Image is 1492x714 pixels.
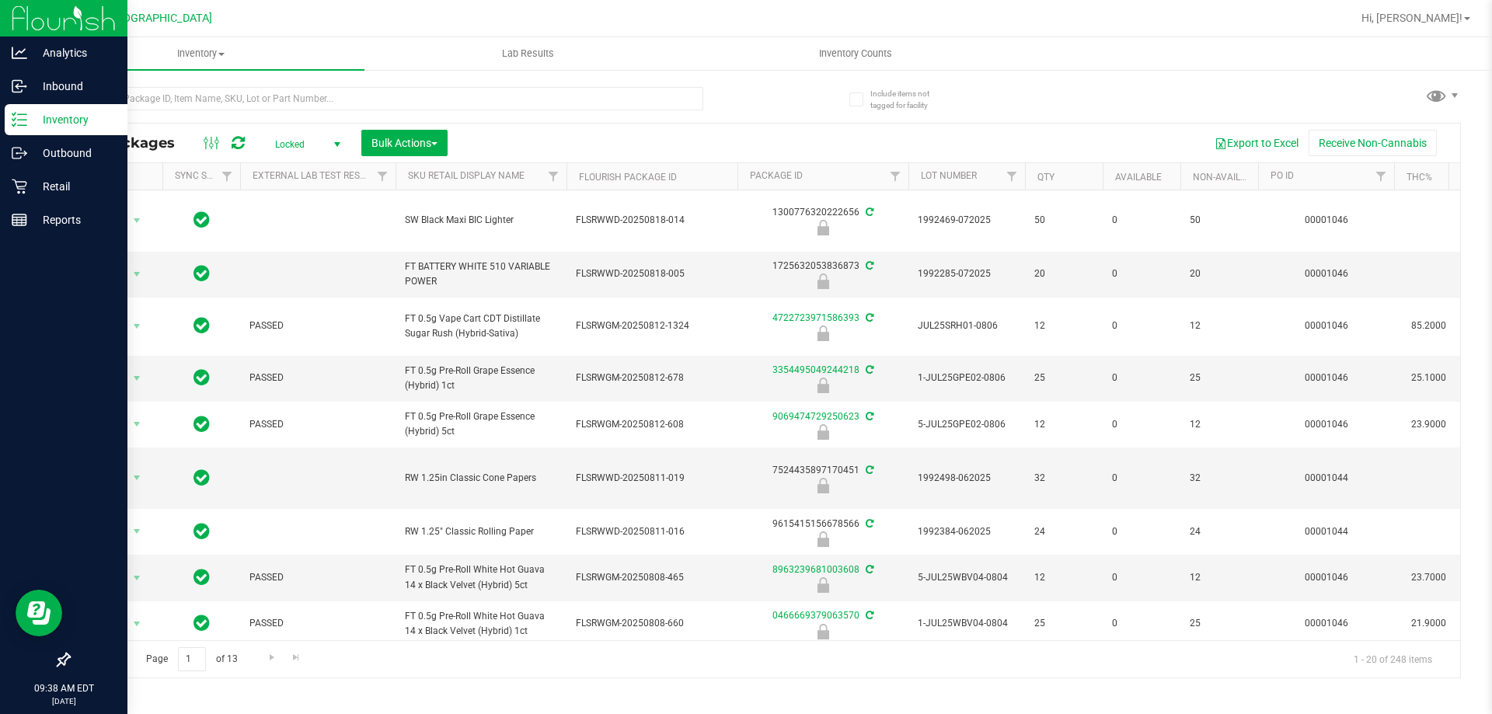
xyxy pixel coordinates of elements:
[12,212,27,228] inline-svg: Reports
[68,87,703,110] input: Search Package ID, Item Name, SKU, Lot or Part Number...
[772,364,859,375] a: 3354495049244218
[405,213,557,228] span: SW Black Maxi BIC Lighter
[750,170,803,181] a: Package ID
[1271,170,1294,181] a: PO ID
[921,170,977,181] a: Lot Number
[249,616,386,631] span: PASSED
[361,130,448,156] button: Bulk Actions
[735,273,911,289] div: Newly Received
[863,207,873,218] span: Sync from Compliance System
[1305,214,1348,225] a: 00001046
[127,467,147,489] span: select
[576,213,728,228] span: FLSRWWD-20250818-014
[37,47,364,61] span: Inventory
[735,424,911,440] div: Newly Received
[127,263,147,285] span: select
[1112,417,1171,432] span: 0
[370,163,396,190] a: Filter
[127,367,147,389] span: select
[692,37,1019,70] a: Inventory Counts
[883,163,908,190] a: Filter
[81,134,190,152] span: All Packages
[1305,419,1348,430] a: 00001046
[1112,524,1171,539] span: 0
[1361,12,1462,24] span: Hi, [PERSON_NAME]!
[1403,413,1454,436] span: 23.9000
[863,610,873,621] span: Sync from Compliance System
[178,647,206,671] input: 1
[1403,612,1454,635] span: 21.9000
[735,624,911,639] div: Newly Received
[1034,570,1093,585] span: 12
[1190,266,1249,281] span: 20
[27,44,120,62] p: Analytics
[772,411,859,422] a: 9069474729250623
[772,564,859,575] a: 8963239681003608
[1112,616,1171,631] span: 0
[405,312,557,341] span: FT 0.5g Vape Cart CDT Distillate Sugar Rush (Hybrid-Sativa)
[735,531,911,547] div: Newly Received
[798,47,913,61] span: Inventory Counts
[735,577,911,593] div: Newly Received
[735,378,911,393] div: Newly Received
[127,613,147,635] span: select
[1407,172,1432,183] a: THC%
[1190,319,1249,333] span: 12
[1309,130,1437,156] button: Receive Non-Cannabis
[1305,572,1348,583] a: 00001046
[863,518,873,529] span: Sync from Compliance System
[27,77,120,96] p: Inbound
[193,367,210,388] span: In Sync
[106,12,212,25] span: [GEOGRAPHIC_DATA]
[735,517,911,547] div: 9615415156678566
[27,177,120,196] p: Retail
[870,88,948,111] span: Include items not tagged for facility
[863,312,873,323] span: Sync from Compliance System
[249,417,386,432] span: PASSED
[576,616,728,631] span: FLSRWGM-20250808-660
[12,112,27,127] inline-svg: Inventory
[193,209,210,231] span: In Sync
[1190,616,1249,631] span: 25
[918,319,1016,333] span: JUL25SRH01-0806
[576,266,728,281] span: FLSRWWD-20250818-005
[1403,566,1454,589] span: 23.7000
[1190,524,1249,539] span: 24
[999,163,1025,190] a: Filter
[249,371,386,385] span: PASSED
[1112,319,1171,333] span: 0
[541,163,566,190] a: Filter
[193,612,210,634] span: In Sync
[193,263,210,284] span: In Sync
[133,647,250,671] span: Page of 13
[735,220,911,235] div: Newly Received
[1112,471,1171,486] span: 0
[12,145,27,161] inline-svg: Outbound
[1190,371,1249,385] span: 25
[1403,315,1454,337] span: 85.2000
[193,566,210,588] span: In Sync
[260,647,283,668] a: Go to the next page
[735,259,911,289] div: 1725632053836873
[1034,319,1093,333] span: 12
[579,172,677,183] a: Flourish Package ID
[1034,471,1093,486] span: 32
[127,210,147,232] span: select
[918,570,1016,585] span: 5-JUL25WBV04-0804
[405,364,557,393] span: FT 0.5g Pre-Roll Grape Essence (Hybrid) 1ct
[193,467,210,489] span: In Sync
[371,137,437,149] span: Bulk Actions
[918,266,1016,281] span: 1992285-072025
[772,312,859,323] a: 4722723971586393
[127,567,147,589] span: select
[1034,266,1093,281] span: 20
[253,170,375,181] a: External Lab Test Result
[1112,371,1171,385] span: 0
[1403,367,1454,389] span: 25.1000
[863,411,873,422] span: Sync from Compliance System
[918,616,1016,631] span: 1-JUL25WBV04-0804
[7,681,120,695] p: 09:38 AM EDT
[193,521,210,542] span: In Sync
[735,478,911,493] div: Newly Received
[1305,526,1348,537] a: 00001044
